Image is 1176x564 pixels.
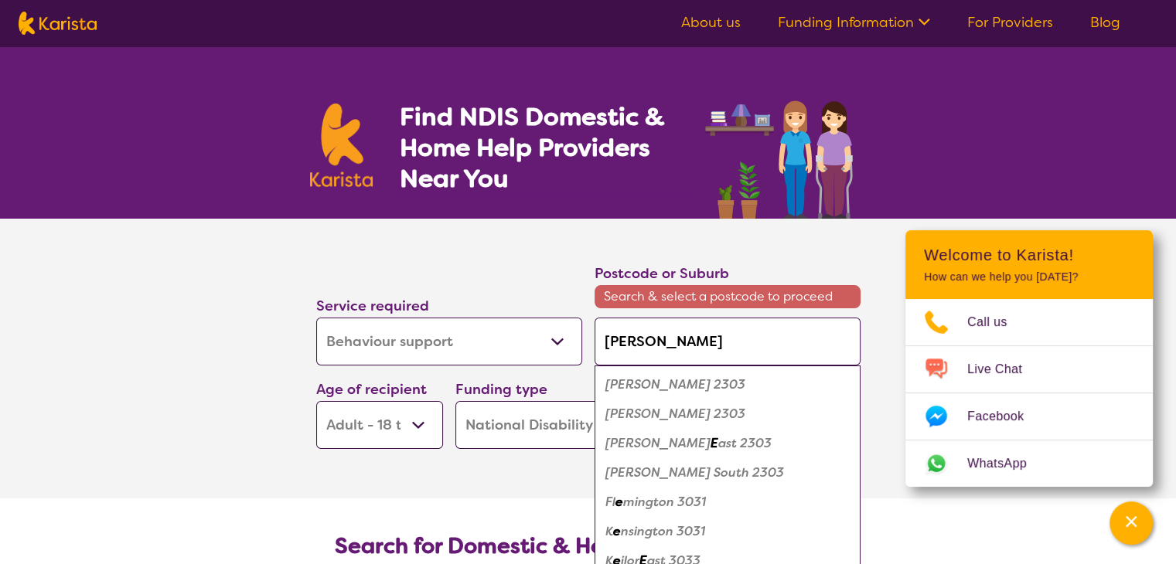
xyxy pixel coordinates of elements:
[602,517,853,546] div: Kensington 3031
[605,464,784,481] em: [PERSON_NAME] South 2303
[924,270,1134,284] p: How can we help you [DATE]?
[602,429,853,458] div: Hamilton East 2303
[19,12,97,35] img: Karista logo
[605,523,613,539] em: K
[605,376,745,392] em: [PERSON_NAME] 2303
[905,230,1153,487] div: Channel Menu
[967,452,1045,475] span: WhatsApp
[681,13,741,32] a: About us
[1090,13,1120,32] a: Blog
[605,435,711,451] em: [PERSON_NAME]
[778,13,930,32] a: Funding Information
[967,358,1041,381] span: Live Chat
[623,494,706,510] em: mington 3031
[595,318,861,365] input: Type
[905,440,1153,487] a: Web link opens in a new tab.
[399,101,685,194] h1: Find NDIS Domestic & Home Help Providers Near You
[621,523,705,539] em: nsington 3031
[316,380,427,399] label: Age of recipient
[967,405,1042,428] span: Facebook
[602,399,853,429] div: Hamilton Dc 2303
[595,264,729,283] label: Postcode or Suburb
[595,285,861,308] span: Search & select a postcode to proceed
[967,13,1053,32] a: For Providers
[1110,501,1153,545] button: Channel Menu
[700,83,866,219] img: domestic-help
[310,104,373,187] img: Karista logo
[316,297,429,315] label: Service required
[718,435,772,451] em: ast 2303
[605,494,615,510] em: Fl
[602,458,853,488] div: Hamilton South 2303
[602,370,853,399] div: Hamilton 2303
[924,246,1134,264] h2: Welcome to Karista!
[602,488,853,517] div: Flemington 3031
[613,523,621,539] em: e
[615,494,623,510] em: e
[711,435,718,451] em: E
[905,299,1153,487] ul: Choose channel
[605,406,745,422] em: [PERSON_NAME] 2303
[967,311,1026,334] span: Call us
[455,380,547,399] label: Funding type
